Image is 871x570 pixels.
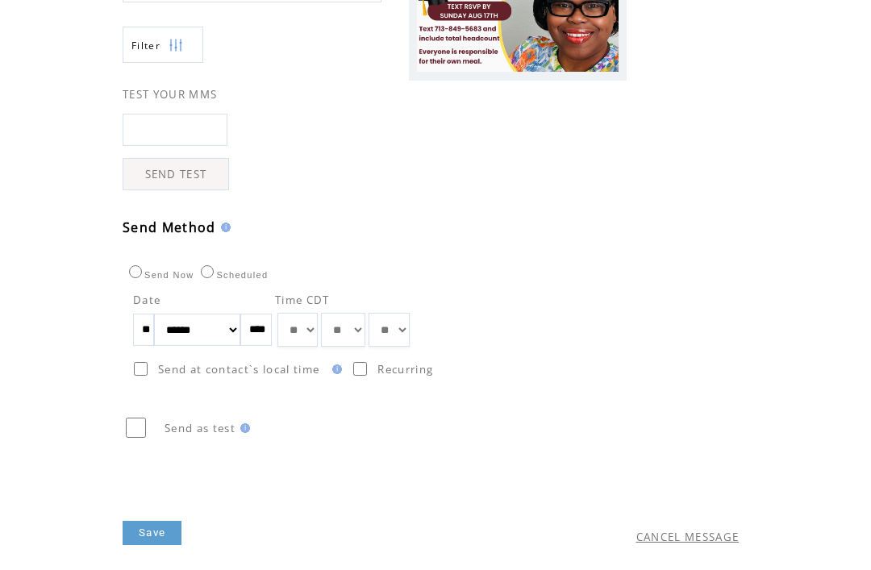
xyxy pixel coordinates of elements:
[235,423,250,433] img: help.gif
[123,87,217,102] span: TEST YOUR MMS
[131,39,160,52] span: Show filters
[123,218,216,236] span: Send Method
[636,530,740,544] a: CANCEL MESSAGE
[327,364,342,374] img: help.gif
[201,265,214,278] input: Scheduled
[165,421,235,435] span: Send as test
[123,27,203,63] a: Filter
[197,270,268,280] label: Scheduled
[125,270,194,280] label: Send Now
[123,158,229,190] a: SEND TEST
[123,521,181,545] a: Save
[275,293,330,307] span: Time CDT
[169,27,183,64] img: filters.png
[129,265,142,278] input: Send Now
[216,223,231,232] img: help.gif
[158,362,319,377] span: Send at contact`s local time
[377,362,433,377] span: Recurring
[133,293,160,307] span: Date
